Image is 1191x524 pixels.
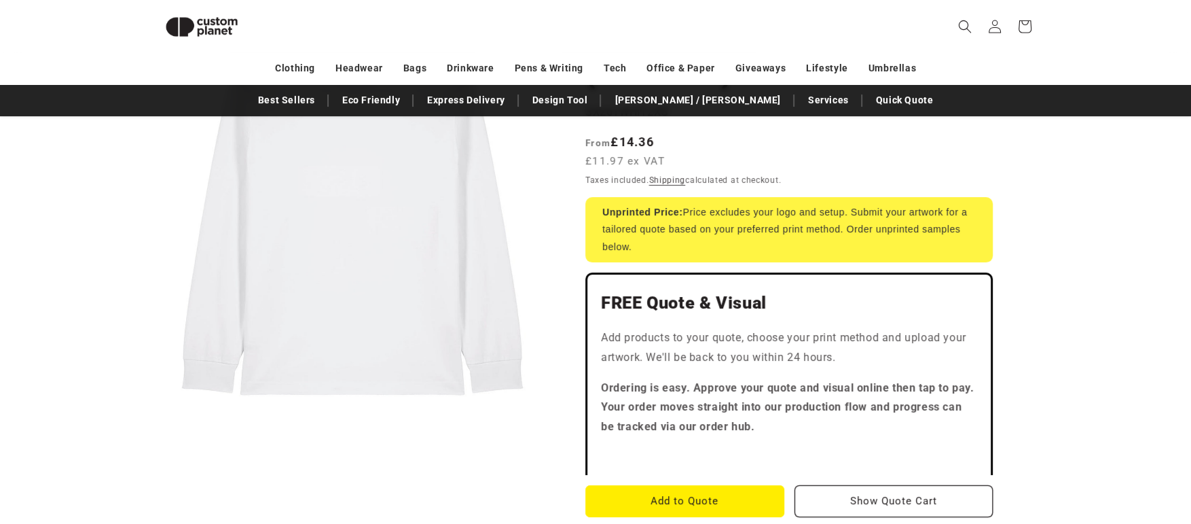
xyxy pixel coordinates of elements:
a: Design Tool [526,88,595,112]
a: Tech [604,56,626,80]
strong: Unprinted Price: [602,207,683,217]
a: Pens & Writing [515,56,583,80]
h2: FREE Quote & Visual [601,292,977,314]
img: Custom Planet [154,5,249,48]
a: Quick Quote [869,88,940,112]
a: [PERSON_NAME] / [PERSON_NAME] [608,88,787,112]
a: Shipping [649,175,686,185]
summary: Search [950,12,980,41]
a: Giveaways [735,56,786,80]
button: Show Quote Cart [794,485,993,517]
strong: £14.36 [585,135,654,149]
div: Price excludes your logo and setup. Submit your artwork for a tailored quote based on your prefer... [585,197,993,262]
p: Add products to your quote, choose your print method and upload your artwork. We'll be back to yo... [601,328,977,368]
a: Office & Paper [646,56,714,80]
iframe: Chat Widget [958,377,1191,524]
button: Add to Quote [585,485,784,517]
iframe: Customer reviews powered by Trustpilot [601,448,977,461]
a: Drinkware [447,56,494,80]
a: Clothing [275,56,315,80]
a: Eco Friendly [335,88,407,112]
a: Best Sellers [251,88,322,112]
div: Taxes included. calculated at checkout. [585,173,993,187]
span: From [585,137,610,148]
a: Headwear [335,56,383,80]
a: Express Delivery [420,88,512,112]
a: Services [801,88,856,112]
a: Lifestyle [806,56,847,80]
strong: Ordering is easy. Approve your quote and visual online then tap to pay. Your order moves straight... [601,381,974,434]
a: Bags [403,56,426,80]
media-gallery: Gallery Viewer [154,20,551,418]
span: £11.97 ex VAT [585,154,665,169]
a: Umbrellas [868,56,916,80]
